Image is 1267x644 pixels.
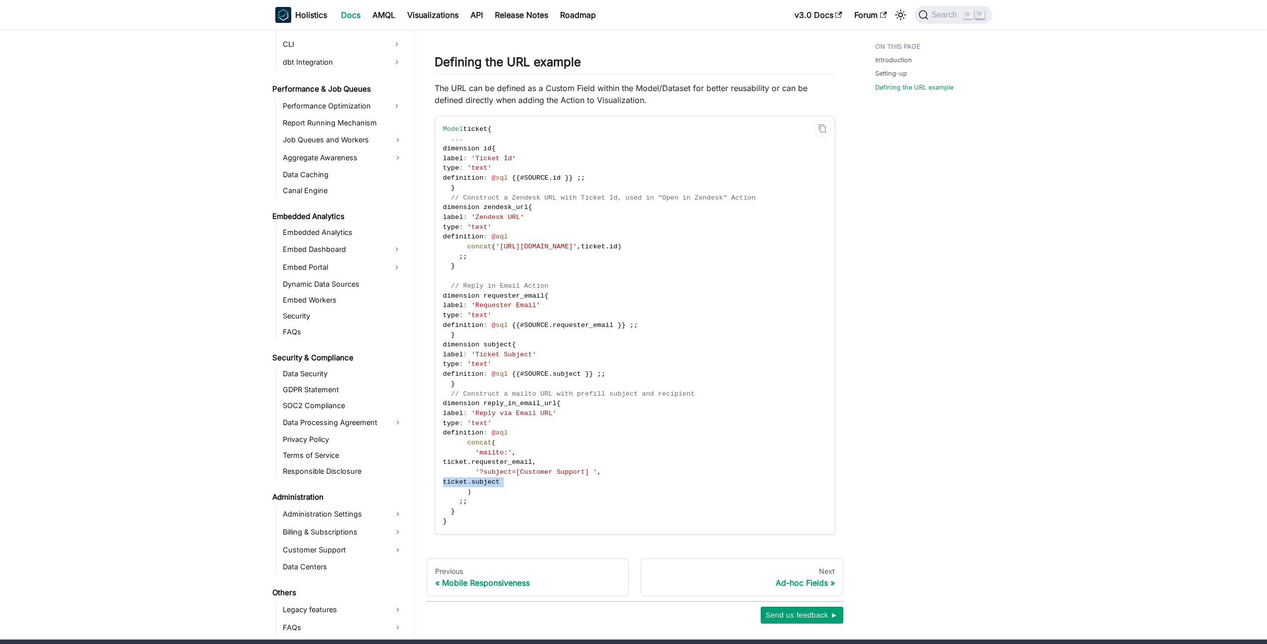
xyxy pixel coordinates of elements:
span: ; [463,498,467,505]
span: id [553,174,561,182]
span: 'Ticket Id' [471,155,516,162]
a: GDPR Statement [280,383,406,397]
span: } [451,508,455,515]
span: } [451,380,455,388]
span: : [463,214,467,221]
a: Data Security [280,367,406,381]
a: Canal Engine [280,184,406,198]
span: @ [491,174,495,182]
span: 'Ticket Subject' [471,351,537,358]
a: Data Caching [280,168,406,182]
span: ; [601,370,605,378]
span: . [467,458,471,466]
a: FAQs [280,325,406,339]
span: ; [459,498,463,505]
a: Embedded Analytics [269,210,406,223]
span: '[URL][DOMAIN_NAME]' [496,243,577,250]
span: label [443,214,463,221]
a: FAQs [280,620,406,636]
span: : [483,370,487,378]
span: , [597,468,601,476]
span: sql [496,322,508,329]
span: ) [467,488,471,496]
button: Switch between dark and light mode (currently light mode) [893,7,909,23]
span: { [512,370,516,378]
span: { [516,370,520,378]
a: dbt Integration [280,54,388,70]
span: ticket [463,125,487,133]
span: : [483,429,487,436]
span: aql [496,233,508,240]
span: type [443,223,460,231]
span: definition [443,370,484,378]
a: Responsible Disclosure [280,464,406,478]
a: PreviousMobile Responsiveness [427,558,629,596]
span: # [520,322,524,329]
span: ; [634,322,638,329]
span: '?subject=[Customer Support] ' [475,468,597,476]
a: AMQL [366,7,401,23]
span: { [487,125,491,133]
span: { [512,341,516,348]
span: type [443,312,460,319]
a: v3.0 Docs [789,7,848,23]
span: { [516,322,520,329]
div: Next [649,567,835,576]
span: : [459,360,463,368]
span: } [589,370,593,378]
span: 'text' [467,420,491,427]
span: sql [496,370,508,378]
span: . [467,478,471,486]
span: type [443,164,460,172]
span: Model [443,125,463,133]
span: , [532,458,536,466]
span: } [617,322,621,329]
button: Send us feedback ► [761,607,843,624]
span: { [512,174,516,182]
span: 'Reply via Email URL' [471,410,557,417]
span: : [483,174,487,182]
span: label [443,410,463,417]
span: { [516,174,520,182]
span: : [459,164,463,172]
span: label [443,302,463,309]
span: aql [496,429,508,436]
span: requester_email [471,458,532,466]
span: } [569,174,573,182]
span: : [463,302,467,309]
a: Dynamic Data Sources [280,277,406,291]
kbd: ⌘ [963,10,973,19]
span: type [443,420,460,427]
span: { [557,400,561,407]
a: Administration [269,490,406,504]
a: Embed Portal [280,259,388,275]
a: Introduction [875,55,912,65]
span: definition [443,174,484,182]
button: Expand sidebar category 'Performance Optimization' [388,98,406,114]
span: subject [471,478,500,486]
nav: Docs sidebar [265,25,415,640]
span: : [483,233,487,240]
a: Performance Optimization [280,98,388,114]
span: subject [553,370,581,378]
span: ; [597,370,601,378]
button: Expand sidebar category 'dbt Integration' [388,54,406,70]
a: Billing & Subscriptions [280,524,406,540]
span: ticket [443,458,467,466]
a: API [464,7,489,23]
span: : [463,155,467,162]
div: Mobile Responsiveness [435,578,621,588]
a: Embed Workers [280,293,406,307]
span: . [549,322,553,329]
a: Job Queues and Workers [280,132,406,148]
a: Forum [848,7,893,23]
span: 'text' [467,164,491,172]
span: # [520,370,524,378]
a: Report Running Mechanism [280,116,406,130]
span: } [451,331,455,338]
a: Customer Support [280,542,406,558]
a: CLI [280,36,388,52]
a: Administration Settings [280,506,406,522]
button: Search (Command+K) [915,6,992,24]
a: Embedded Analytics [280,225,406,239]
